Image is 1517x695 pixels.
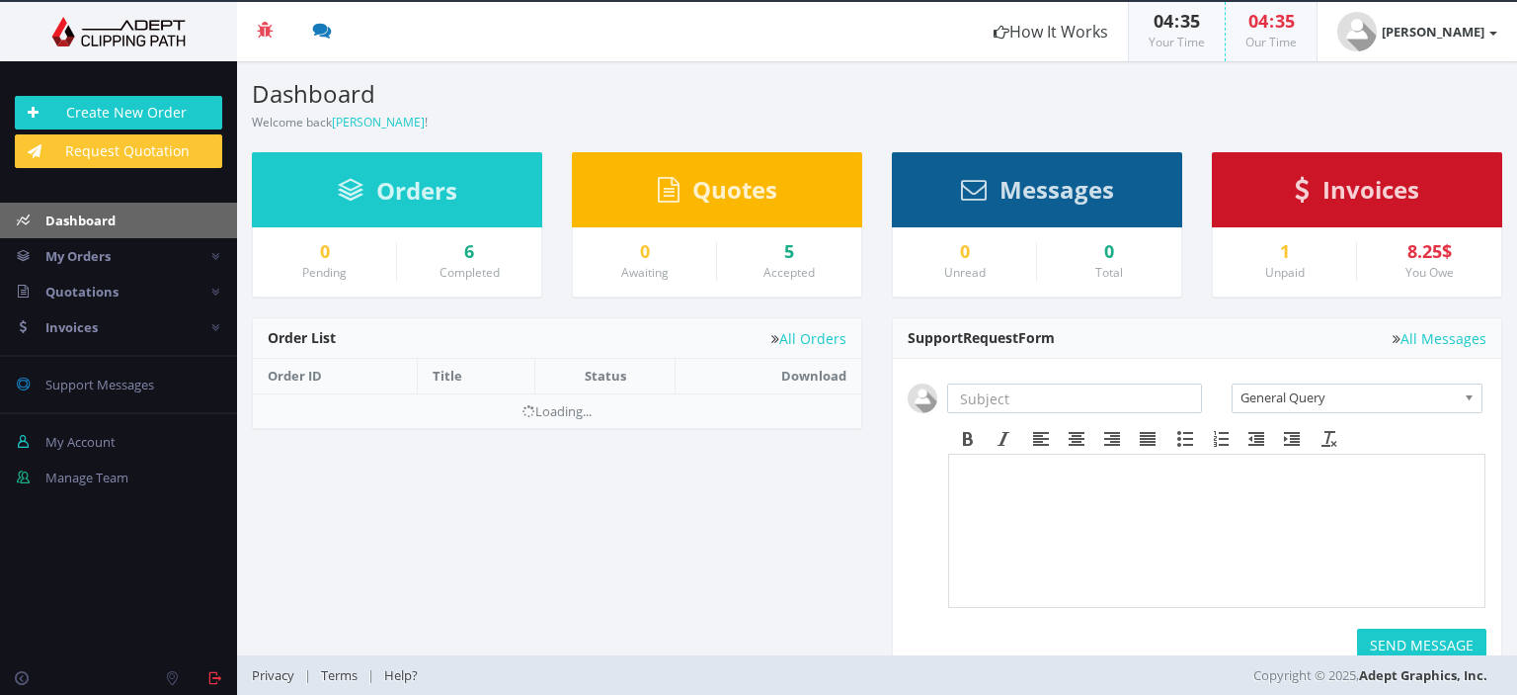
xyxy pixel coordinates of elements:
span: General Query [1240,385,1456,410]
span: Request [963,328,1018,347]
span: My Orders [45,247,111,265]
div: Italic [986,426,1021,452]
a: Quotes [658,185,777,203]
span: : [1173,9,1180,33]
a: 0 [908,242,1021,262]
a: 1 [1228,242,1341,262]
a: Orders [338,186,457,204]
div: 0 [1052,242,1166,262]
span: 04 [1248,9,1268,33]
th: Title [418,359,535,393]
span: Dashboard [45,212,116,229]
div: Bold [950,426,986,452]
a: 0 [268,242,381,262]
span: 04 [1154,9,1173,33]
span: Quotes [692,173,777,206]
span: Support Messages [45,376,154,393]
div: Decrease indent [1238,426,1274,452]
span: : [1268,9,1275,33]
a: 0 [588,242,701,262]
div: Align left [1023,426,1059,452]
h3: Dashboard [252,81,862,107]
small: You Owe [1405,264,1454,281]
span: Messages [999,173,1114,206]
span: Order List [268,328,336,347]
a: Adept Graphics, Inc. [1359,666,1487,684]
td: Loading... [253,393,861,428]
div: Justify [1130,426,1165,452]
div: 8.25$ [1372,242,1486,262]
small: Completed [439,264,500,281]
small: Awaiting [621,264,669,281]
th: Status [535,359,676,393]
a: All Orders [771,331,846,346]
span: Manage Team [45,469,128,486]
small: Total [1095,264,1123,281]
a: How It Works [974,2,1128,61]
span: Quotations [45,283,119,301]
span: My Account [45,433,116,451]
div: Numbered list [1203,426,1238,452]
a: Create New Order [15,96,222,130]
small: Welcome back ! [252,114,428,130]
a: [PERSON_NAME] [332,114,425,130]
small: Unpaid [1265,264,1305,281]
a: 6 [412,242,526,262]
button: SEND MESSAGE [1357,629,1486,662]
span: Support Form [908,328,1055,347]
span: 35 [1275,9,1295,33]
span: Copyright © 2025, [1253,665,1487,685]
div: Align center [1059,426,1094,452]
span: Invoices [45,318,98,336]
a: 5 [732,242,846,262]
a: Terms [311,666,367,684]
a: Request Quotation [15,134,222,168]
div: Bullet list [1167,426,1203,452]
th: Order ID [253,359,418,393]
div: Clear formatting [1312,426,1347,452]
a: Messages [961,185,1114,203]
small: Your Time [1149,34,1205,50]
a: Privacy [252,666,304,684]
span: Orders [376,174,457,207]
strong: [PERSON_NAME] [1382,23,1484,41]
th: Download [676,359,861,393]
small: Our Time [1245,34,1297,50]
small: Accepted [763,264,815,281]
span: 35 [1180,9,1200,33]
div: Align right [1094,426,1130,452]
div: Increase indent [1274,426,1310,452]
small: Pending [302,264,347,281]
div: | | [252,655,1085,695]
img: user_default.jpg [1337,12,1377,51]
iframe: Rich Text Area. Press ALT-F9 for menu. Press ALT-F10 for toolbar. Press ALT-0 for help [949,455,1484,607]
span: Invoices [1322,173,1419,206]
a: Help? [374,666,428,684]
a: [PERSON_NAME] [1317,2,1517,61]
img: user_default.jpg [908,384,937,413]
img: Adept Graphics [15,17,222,46]
small: Unread [944,264,986,281]
a: All Messages [1393,331,1486,346]
a: Invoices [1295,185,1419,203]
input: Subject [947,384,1202,413]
